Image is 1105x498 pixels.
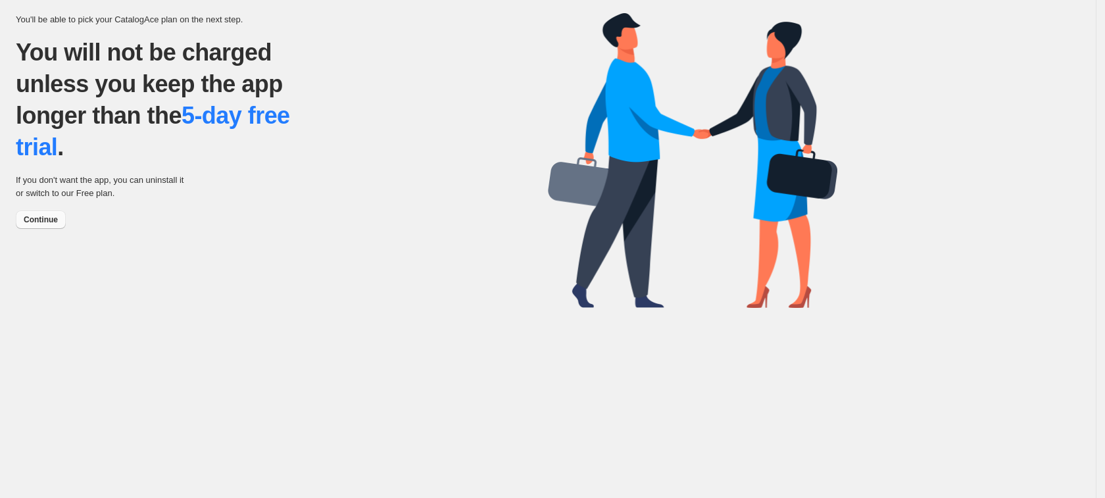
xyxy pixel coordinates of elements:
[16,13,548,26] p: You'll be able to pick your CatalogAce plan on the next step.
[16,211,66,229] button: Continue
[548,13,837,308] img: trial
[24,214,58,225] span: Continue
[16,174,190,200] p: If you don't want the app, you can uninstall it or switch to our Free plan.
[16,37,325,163] p: You will not be charged unless you keep the app longer than the .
